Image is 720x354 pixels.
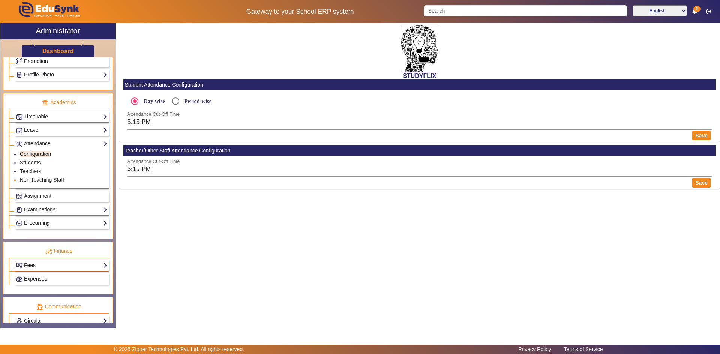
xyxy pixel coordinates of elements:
h2: Administrator [36,26,80,35]
label: Day-wise [142,98,165,105]
span: Promotion [24,58,48,64]
a: Promotion [16,57,107,66]
label: Period-wise [183,98,212,105]
mat-card-header: Teacher/Other Staff Attendance Configuration [123,145,716,156]
a: Administrator [0,23,115,39]
img: finance.png [45,248,52,255]
button: Save [692,178,711,188]
span: Expenses [24,276,47,282]
h5: Gateway to your School ERP system [184,8,416,16]
img: communication.png [36,303,43,310]
img: Payroll.png [16,276,22,282]
input: Attendance Cut-Off Time [127,118,712,127]
a: Teachers [20,168,41,174]
img: Assignments.png [16,194,22,199]
input: Attendance Cut-Off Time [127,165,712,174]
input: Search [424,5,627,16]
p: Communication [9,303,109,311]
p: Academics [9,99,109,106]
p: © 2025 Zipper Technologies Pvt. Ltd. All rights reserved. [114,345,244,353]
mat-card-header: Student Attendance Configuration [123,79,716,90]
a: Expenses [16,275,107,283]
a: Assignment [16,192,107,200]
a: Non Teaching Staff [20,177,64,183]
a: Students [20,160,40,166]
img: Branchoperations.png [16,58,22,64]
a: Dashboard [42,47,74,55]
button: Save [692,131,711,140]
mat-label: Attendance Cut-Off Time [127,159,180,164]
span: 1 [693,6,700,12]
a: Privacy Policy [514,344,555,354]
span: Assignment [24,193,51,199]
mat-label: Attendance Cut-Off Time [127,112,180,117]
img: academic.png [42,99,48,106]
a: Configuration [20,151,51,157]
h2: STUDYFLIX [119,72,720,79]
p: Finance [9,247,109,255]
a: Terms of Service [560,344,606,354]
img: 2da83ddf-6089-4dce-a9e2-416746467bdd [401,25,438,72]
h3: Dashboard [42,48,74,55]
